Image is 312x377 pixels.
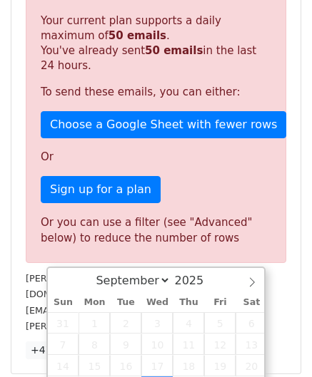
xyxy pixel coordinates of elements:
[204,334,236,355] span: September 12, 2025
[79,334,110,355] span: September 8, 2025
[41,176,161,203] a: Sign up for a plan
[48,334,79,355] span: September 7, 2025
[41,150,271,165] p: Or
[173,312,204,334] span: September 4, 2025
[204,355,236,376] span: September 19, 2025
[141,355,173,376] span: September 17, 2025
[241,309,312,377] iframe: Chat Widget
[79,312,110,334] span: September 1, 2025
[173,355,204,376] span: September 18, 2025
[141,334,173,355] span: September 10, 2025
[236,355,267,376] span: September 20, 2025
[26,305,185,316] small: [EMAIL_ADDRESS][DOMAIN_NAME]
[79,298,110,307] span: Mon
[41,85,271,100] p: To send these emails, you can either:
[110,334,141,355] span: September 9, 2025
[41,215,271,247] div: Or you can use a filter (see "Advanced" below) to reduce the number of rows
[145,44,203,57] strong: 50 emails
[236,298,267,307] span: Sat
[48,298,79,307] span: Sun
[48,312,79,334] span: August 31, 2025
[41,111,286,138] a: Choose a Google Sheet with fewer rows
[110,312,141,334] span: September 2, 2025
[41,14,271,73] p: Your current plan supports a daily maximum of . You've already sent in the last 24 hours.
[236,312,267,334] span: September 6, 2025
[110,355,141,376] span: September 16, 2025
[171,274,222,287] input: Year
[79,355,110,376] span: September 15, 2025
[26,341,86,359] a: +47 more
[110,298,141,307] span: Tue
[204,298,236,307] span: Fri
[109,29,166,42] strong: 50 emails
[173,298,204,307] span: Thu
[204,312,236,334] span: September 5, 2025
[48,355,79,376] span: September 14, 2025
[141,298,173,307] span: Wed
[26,273,260,300] small: [PERSON_NAME][EMAIL_ADDRESS][PERSON_NAME][DOMAIN_NAME]
[26,321,261,331] small: [PERSON_NAME][EMAIL_ADDRESS][DOMAIN_NAME]
[236,334,267,355] span: September 13, 2025
[173,334,204,355] span: September 11, 2025
[141,312,173,334] span: September 3, 2025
